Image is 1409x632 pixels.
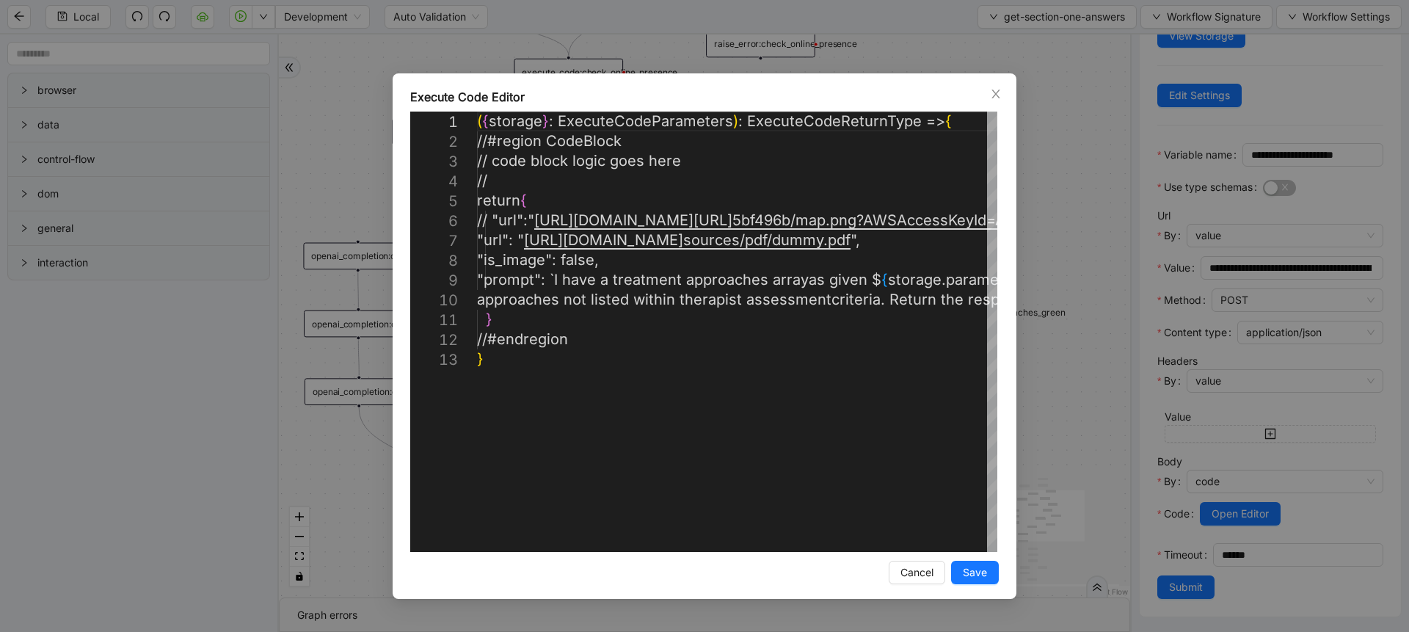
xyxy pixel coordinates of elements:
[410,211,458,231] div: 6
[963,564,987,581] span: Save
[477,172,487,189] span: //
[477,192,520,209] span: return
[410,350,458,370] div: 13
[809,271,881,288] span: as given $
[482,112,489,130] span: {
[851,231,860,249] span: ",
[410,271,458,291] div: 9
[951,561,999,584] button: Save
[477,152,681,170] span: // code block logic goes here
[410,310,458,330] div: 11
[988,86,1004,102] button: Close
[888,271,1241,288] span: storage.parameters.therapyTreatmentApproaches
[477,112,482,130] span: (
[738,112,945,130] span: : ExecuteCodeReturnType =>
[410,251,458,271] div: 8
[410,132,458,152] div: 2
[410,291,458,310] div: 10
[477,330,568,348] span: //#endregion
[900,564,933,581] span: Cancel
[489,112,542,130] span: storage
[477,291,831,308] span: approaches not listed within therapist assessment
[524,231,683,249] span: [URL][DOMAIN_NAME]
[410,231,458,251] div: 7
[831,291,1186,308] span: criteria. Return the response as a JSON format wit
[477,132,622,150] span: //#region CodeBlock
[549,112,733,130] span: : ExecuteCodeParameters
[410,330,458,350] div: 12
[733,112,738,130] span: )
[477,271,809,288] span: "prompt": `I have a treatment approaches array
[410,192,458,211] div: 5
[573,211,732,229] span: [DOMAIN_NAME][URL]
[410,172,458,192] div: 4
[683,231,851,249] span: sources/pdf/dummy.pdf
[477,350,484,368] span: }
[945,112,952,130] span: {
[520,192,527,209] span: {
[410,112,458,132] div: 1
[410,88,999,106] div: Execute Code Editor
[542,112,549,130] span: }
[486,310,492,328] span: }
[477,211,534,229] span: // "url":"
[534,211,573,229] span: [URL]
[990,88,1002,100] span: close
[477,231,524,249] span: "url": "
[881,271,888,288] span: {
[477,251,599,269] span: "is_image": false,
[889,561,945,584] button: Cancel
[410,152,458,172] div: 3
[732,211,1172,229] span: 5bf496b/map.png?AWSAccessKeyId=AKIA2XS7X65OBAIM3SM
